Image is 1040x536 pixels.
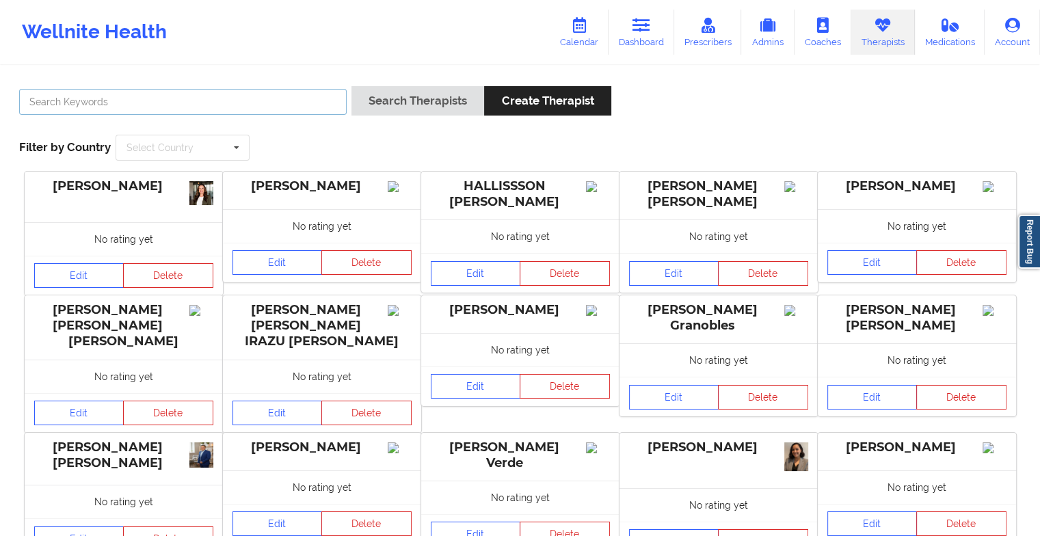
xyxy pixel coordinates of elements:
[223,209,421,243] div: No rating yet
[827,178,1006,194] div: [PERSON_NAME]
[431,302,610,318] div: [PERSON_NAME]
[985,10,1040,55] a: Account
[25,360,223,393] div: No rating yet
[619,219,818,253] div: No rating yet
[983,442,1006,453] img: Image%2Fplaceholer-image.png
[421,333,619,366] div: No rating yet
[321,250,412,275] button: Delete
[321,511,412,536] button: Delete
[421,219,619,253] div: No rating yet
[232,401,323,425] a: Edit
[915,10,985,55] a: Medications
[388,442,412,453] img: Image%2Fplaceholer-image.png
[351,86,484,116] button: Search Therapists
[421,481,619,514] div: No rating yet
[818,209,1016,243] div: No rating yet
[827,440,1006,455] div: [PERSON_NAME]
[189,442,213,468] img: 9bfc87e7-ed98-490b-91e0-f739f06dbc94_66dacb10-aee7-4263-8e7f-25ec823f7c7cImagen_nueva_IA.jpg
[232,511,323,536] a: Edit
[550,10,609,55] a: Calendar
[784,442,808,471] img: d482f014-d482-4c4a-a1fc-321af325db66_d0e4ce18-e640-4510-a086-987f88336cb2Foto_IA.png
[484,86,611,116] button: Create Therapist
[916,511,1006,536] button: Delete
[232,302,412,349] div: [PERSON_NAME] [PERSON_NAME] IRAZU [PERSON_NAME]
[619,488,818,522] div: No rating yet
[123,263,213,288] button: Delete
[586,442,610,453] img: Image%2Fplaceholer-image.png
[629,261,719,286] a: Edit
[818,343,1016,377] div: No rating yet
[586,181,610,192] img: Image%2Fplaceholer-image.png
[34,440,213,471] div: [PERSON_NAME] [PERSON_NAME]
[388,181,412,192] img: Image%2Fplaceholer-image.png
[1018,215,1040,269] a: Report Bug
[609,10,674,55] a: Dashboard
[19,89,347,115] input: Search Keywords
[34,401,124,425] a: Edit
[431,178,610,210] div: HALLISSSON [PERSON_NAME]
[223,470,421,504] div: No rating yet
[520,374,610,399] button: Delete
[223,360,421,393] div: No rating yet
[741,10,795,55] a: Admins
[126,143,194,152] div: Select Country
[629,385,719,410] a: Edit
[520,261,610,286] button: Delete
[431,440,610,471] div: [PERSON_NAME] Verde
[795,10,851,55] a: Coaches
[718,261,808,286] button: Delete
[586,305,610,316] img: Image%2Fplaceholer-image.png
[629,440,808,455] div: [PERSON_NAME]
[34,178,213,194] div: [PERSON_NAME]
[818,470,1016,504] div: No rating yet
[189,181,213,205] img: 42cd85bb-6eee-4d17-b608-b124744cd032_Baddy_Olive_Biz_Me.jpeg
[718,385,808,410] button: Delete
[232,178,412,194] div: [PERSON_NAME]
[629,178,808,210] div: [PERSON_NAME] [PERSON_NAME]
[629,302,808,334] div: [PERSON_NAME] Granobles
[827,385,918,410] a: Edit
[189,305,213,316] img: Image%2Fplaceholer-image.png
[851,10,915,55] a: Therapists
[123,401,213,425] button: Delete
[388,305,412,316] img: Image%2Fplaceholer-image.png
[619,343,818,377] div: No rating yet
[827,302,1006,334] div: [PERSON_NAME] [PERSON_NAME]
[321,401,412,425] button: Delete
[784,181,808,192] img: Image%2Fplaceholer-image.png
[827,511,918,536] a: Edit
[784,305,808,316] img: Image%2Fplaceholer-image.png
[674,10,742,55] a: Prescribers
[232,440,412,455] div: [PERSON_NAME]
[232,250,323,275] a: Edit
[34,302,213,349] div: [PERSON_NAME] [PERSON_NAME] [PERSON_NAME]
[431,374,521,399] a: Edit
[19,140,111,154] span: Filter by Country
[25,222,223,256] div: No rating yet
[431,261,521,286] a: Edit
[34,263,124,288] a: Edit
[827,250,918,275] a: Edit
[25,485,223,518] div: No rating yet
[983,305,1006,316] img: Image%2Fplaceholer-image.png
[916,250,1006,275] button: Delete
[916,385,1006,410] button: Delete
[983,181,1006,192] img: Image%2Fplaceholer-image.png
